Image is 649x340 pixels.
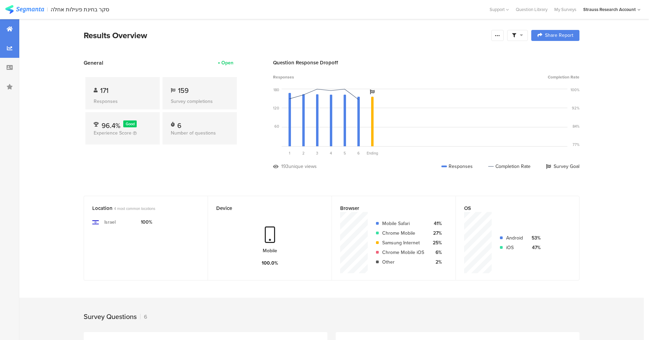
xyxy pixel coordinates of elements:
[382,230,424,237] div: Chrome Mobile
[546,163,579,170] div: Survey Goal
[302,150,305,156] span: 2
[488,163,531,170] div: Completion Rate
[573,142,579,147] div: 77%
[262,259,278,267] div: 100.0%
[571,87,579,93] div: 100%
[100,85,108,96] span: 171
[84,29,488,42] div: Results Overview
[583,6,636,13] div: Strauss Research Account
[102,120,121,131] span: 96.4%
[273,59,579,66] div: Question Response Dropoff
[382,220,424,227] div: Mobile Safari
[370,89,375,94] i: Survey Goal
[51,6,109,13] div: סקר בחינת פעילות אחלה
[177,120,181,127] div: 6
[114,206,155,211] span: 4 most common locations
[506,244,523,251] div: iOS
[141,219,152,226] div: 100%
[573,124,579,129] div: 84%
[171,129,216,137] span: Number of questions
[263,247,277,254] div: Mobile
[171,98,229,105] div: Survey completions
[382,249,424,256] div: Chrome Mobile iOS
[273,87,279,93] div: 180
[289,150,290,156] span: 1
[551,6,580,13] a: My Surveys
[572,105,579,111] div: 92%
[316,150,318,156] span: 3
[548,74,579,80] span: Completion Rate
[430,249,442,256] div: 6%
[330,150,332,156] span: 4
[506,234,523,242] div: Android
[94,98,151,105] div: Responses
[5,5,44,14] img: segmanta logo
[84,59,103,67] span: General
[94,129,132,137] span: Experience Score
[365,150,379,156] div: Ending
[490,4,509,15] div: Support
[84,311,137,322] div: Survey Questions
[357,150,360,156] span: 6
[382,239,424,246] div: Samsung Internet
[104,219,116,226] div: Israel
[430,239,442,246] div: 25%
[441,163,473,170] div: Responses
[274,124,279,129] div: 60
[430,220,442,227] div: 41%
[430,258,442,266] div: 2%
[528,234,541,242] div: 53%
[464,204,559,212] div: OS
[178,85,189,96] span: 159
[545,33,573,38] span: Share Report
[528,244,541,251] div: 47%
[273,74,294,80] span: Responses
[289,163,317,170] div: unique views
[430,230,442,237] div: 27%
[221,59,233,66] div: Open
[216,204,312,212] div: Device
[340,204,436,212] div: Browser
[92,204,188,212] div: Location
[126,121,135,127] span: Good
[281,163,289,170] div: 193
[47,6,48,13] div: |
[344,150,346,156] span: 5
[512,6,551,13] a: Question Library
[140,313,147,321] div: 6
[382,258,424,266] div: Other
[273,105,279,111] div: 120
